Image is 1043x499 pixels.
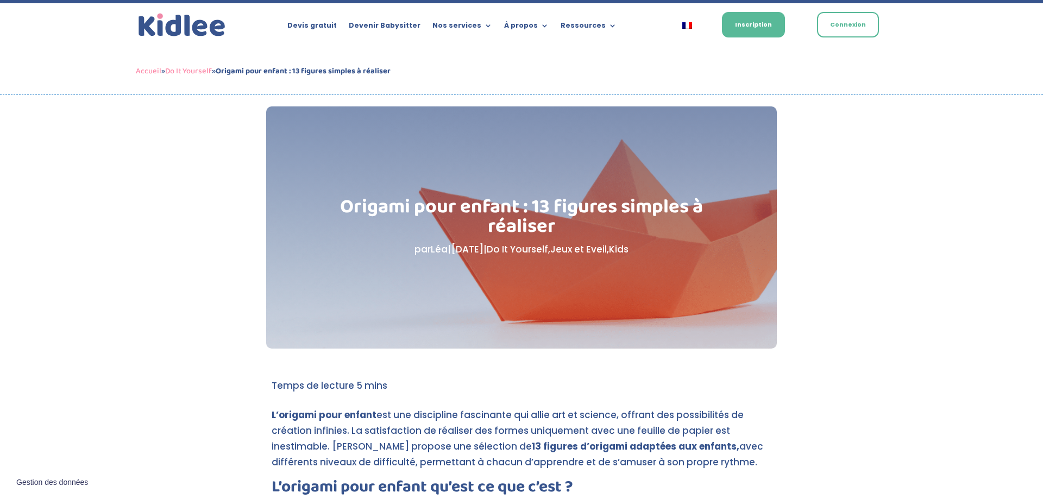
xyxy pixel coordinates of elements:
a: Nos services [432,22,492,34]
img: logo_kidlee_bleu [136,11,228,40]
a: Devis gratuit [287,22,337,34]
strong: L’origami pour enfant [272,408,376,421]
span: Gestion des données [16,478,88,488]
a: Devenir Babysitter [349,22,420,34]
a: Do It Yourself [165,65,212,78]
a: Accueil [136,65,161,78]
strong: Origami pour enfant : 13 figures simples à réaliser [216,65,391,78]
a: À propos [504,22,549,34]
img: Français [682,22,692,29]
h1: Origami pour enfant : 13 figures simples à réaliser [321,197,722,242]
span: » » [136,65,391,78]
a: Jeux et Eveil [550,243,607,256]
a: Ressources [561,22,617,34]
a: Do It Yourself [487,243,548,256]
span: [DATE] [451,243,483,256]
a: Léa [431,243,448,256]
a: Connexion [817,12,879,37]
a: Inscription [722,12,785,37]
p: est une discipline fascinante qui allie art et science, offrant des possibilités de création infi... [272,407,771,479]
strong: 13 figures d’origami adaptées aux enfants, [532,440,739,453]
a: Kids [609,243,629,256]
button: Gestion des données [10,471,95,494]
p: par | | , , [321,242,722,257]
a: Kidlee Logo [136,11,228,40]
